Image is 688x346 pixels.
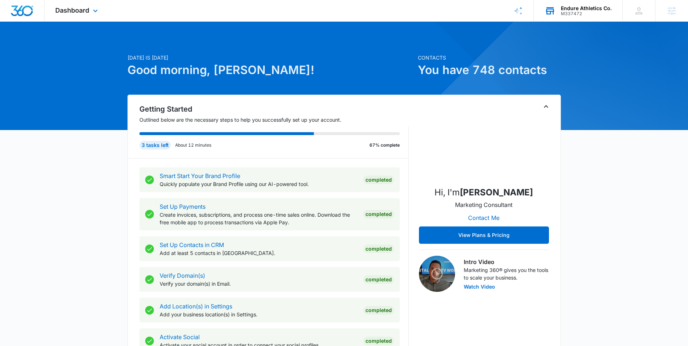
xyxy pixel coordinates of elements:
[160,172,240,180] a: Smart Start Your Brand Profile
[160,272,205,279] a: Verify Domain(s)
[175,142,211,148] p: About 12 minutes
[160,249,358,257] p: Add at least 5 contacts in [GEOGRAPHIC_DATA].
[160,311,358,318] p: Add your business location(s) in Settings.
[139,104,409,114] h2: Getting Started
[139,141,171,150] div: 3 tasks left
[160,280,358,287] p: Verify your domain(s) in Email.
[434,186,533,199] p: Hi, I'm
[419,256,455,292] img: Intro Video
[139,116,409,124] p: Outlined below are the necessary steps to help you successfully set up your account.
[418,61,561,79] h1: You have 748 contacts
[127,61,414,79] h1: Good morning, [PERSON_NAME]!
[160,211,358,226] p: Create invoices, subscriptions, and process one-time sales online. Download the free mobile app t...
[363,306,394,315] div: Completed
[419,226,549,244] button: View Plans & Pricing
[363,176,394,184] div: Completed
[160,203,205,210] a: Set Up Payments
[448,108,520,180] img: Tyler Hatton
[561,11,612,16] div: account id
[160,241,224,248] a: Set Up Contacts in CRM
[464,258,549,266] h3: Intro Video
[363,210,394,219] div: Completed
[461,209,507,226] button: Contact Me
[561,5,612,11] div: account name
[363,275,394,284] div: Completed
[363,245,394,253] div: Completed
[160,180,358,188] p: Quickly populate your Brand Profile using our AI-powered tool.
[464,284,495,289] button: Watch Video
[127,54,414,61] p: [DATE] is [DATE]
[160,333,200,341] a: Activate Social
[160,303,232,310] a: Add Location(s) in Settings
[460,187,533,198] strong: [PERSON_NAME]
[542,102,550,111] button: Toggle Collapse
[455,200,512,209] p: Marketing Consultant
[369,142,400,148] p: 67% complete
[418,54,561,61] p: Contacts
[55,7,89,14] span: Dashboard
[363,337,394,345] div: Completed
[464,266,549,281] p: Marketing 360® gives you the tools to scale your business.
